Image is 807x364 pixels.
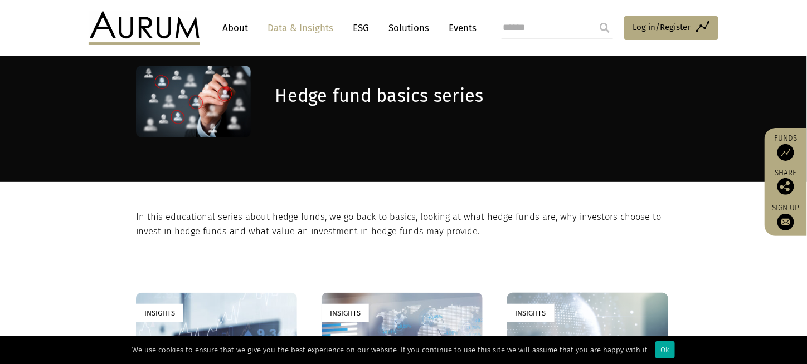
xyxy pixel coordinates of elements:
img: Aurum [89,11,200,45]
h1: Hedge fund basics series [275,85,668,107]
img: Sign up to our newsletter [777,214,794,230]
div: Insights [136,304,183,322]
a: Data & Insights [262,18,339,38]
span: Log in/Register [633,21,691,34]
div: Share [770,169,801,195]
div: Insights [507,304,555,322]
img: Share this post [777,178,794,195]
a: Sign up [770,203,801,230]
p: In this educational series about hedge funds, we go back to basics, looking at what hedge funds a... [136,210,668,239]
a: Events [443,18,477,38]
a: ESG [347,18,375,38]
a: Funds [770,134,801,161]
a: Log in/Register [624,16,718,40]
div: Insights [322,304,369,322]
img: Access Funds [777,144,794,161]
input: Submit [594,17,616,39]
div: Ok [655,341,675,358]
a: Solutions [383,18,435,38]
a: About [217,18,254,38]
